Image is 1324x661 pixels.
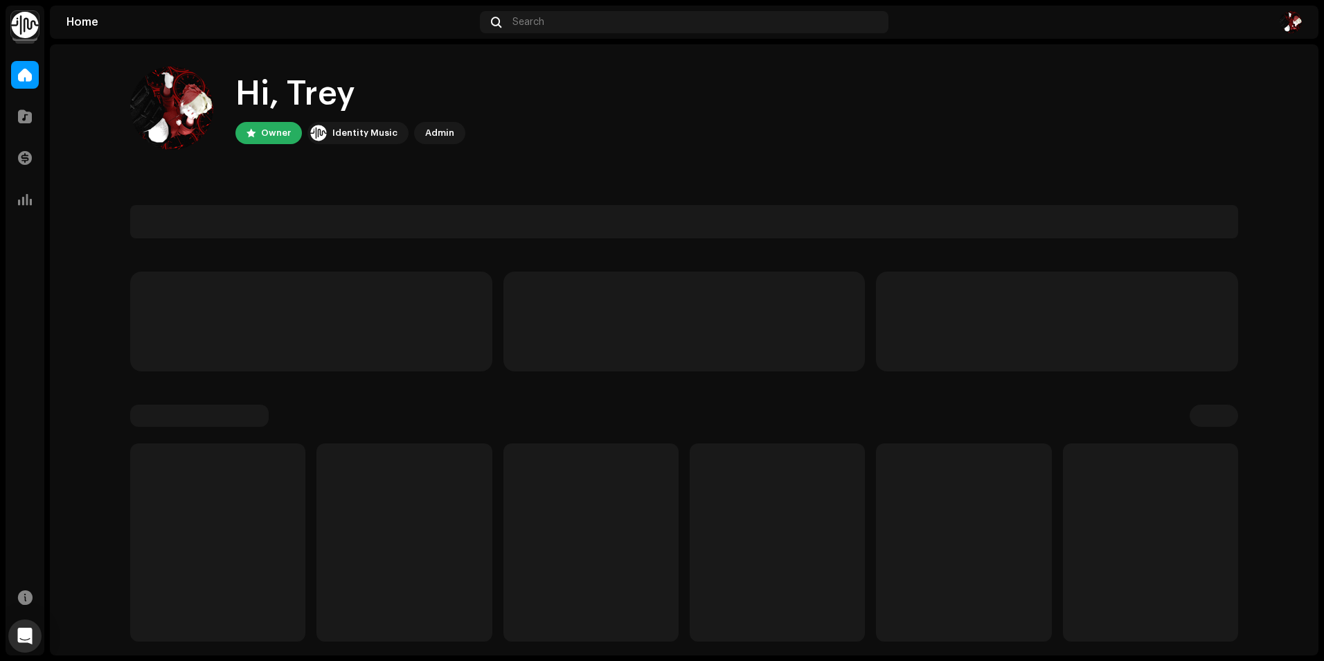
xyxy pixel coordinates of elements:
[261,125,291,141] div: Owner
[66,17,474,28] div: Home
[425,125,454,141] div: Admin
[310,125,327,141] img: 0f74c21f-6d1c-4dbc-9196-dbddad53419e
[332,125,397,141] div: Identity Music
[11,11,39,39] img: 0f74c21f-6d1c-4dbc-9196-dbddad53419e
[8,619,42,653] div: Open Intercom Messenger
[512,17,544,28] span: Search
[235,72,465,116] div: Hi, Trey
[1280,11,1302,33] img: 6cbaa6bc-9fd2-4288-9aab-de15060c484c
[130,67,213,150] img: 6cbaa6bc-9fd2-4288-9aab-de15060c484c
